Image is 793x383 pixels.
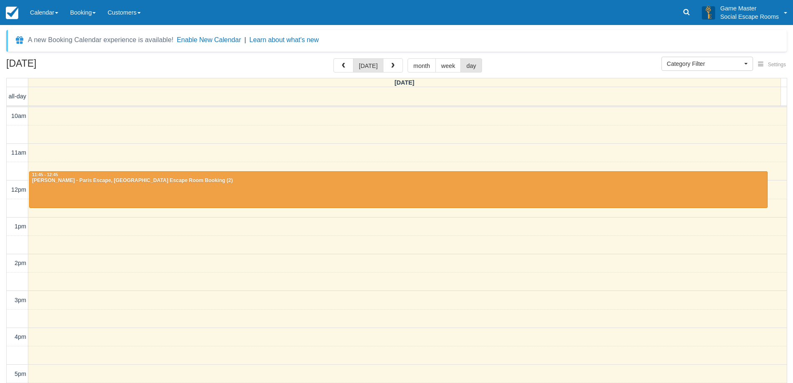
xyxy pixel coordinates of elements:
div: A new Booking Calendar experience is available! [28,35,174,45]
button: Enable New Calendar [177,36,241,44]
div: [PERSON_NAME] - Paris Escape, [GEOGRAPHIC_DATA] Escape Room Booking (2) [32,178,765,184]
a: Learn about what's new [249,36,319,43]
button: Settings [753,59,791,71]
span: all-day [9,93,26,100]
button: week [435,58,461,73]
span: | [244,36,246,43]
p: Social Escape Rooms [720,13,779,21]
button: month [408,58,436,73]
span: Category Filter [667,60,742,68]
button: Category Filter [661,57,753,71]
span: 4pm [15,333,26,340]
span: 11am [11,149,26,156]
img: A3 [702,6,715,19]
p: Game Master [720,4,779,13]
span: Settings [768,62,786,68]
button: [DATE] [353,58,383,73]
span: 3pm [15,297,26,303]
span: 2pm [15,260,26,266]
img: checkfront-main-nav-mini-logo.png [6,7,18,19]
h2: [DATE] [6,58,112,74]
button: day [460,58,482,73]
span: 12pm [11,186,26,193]
span: 1pm [15,223,26,230]
span: 5pm [15,370,26,377]
span: [DATE] [395,79,415,86]
a: 11:45 - 12:45[PERSON_NAME] - Paris Escape, [GEOGRAPHIC_DATA] Escape Room Booking (2) [29,171,768,208]
span: 11:45 - 12:45 [32,173,58,177]
span: 10am [11,113,26,119]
